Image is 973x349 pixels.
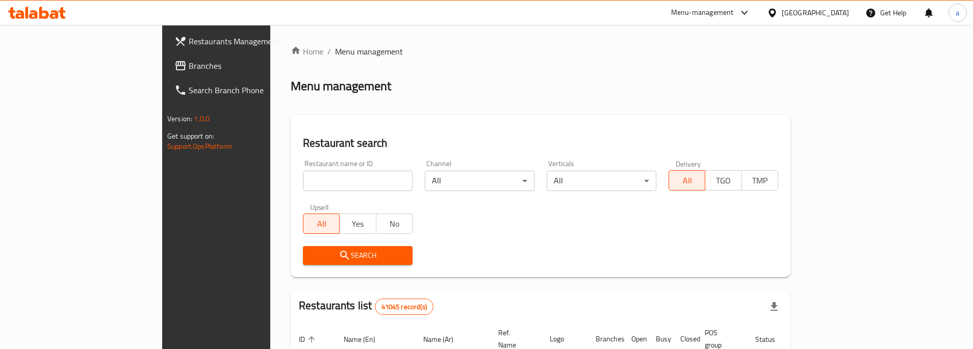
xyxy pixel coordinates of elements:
span: TGO [709,173,737,188]
span: Get support on: [167,129,214,143]
a: Branches [166,53,325,78]
span: Name (En) [344,333,389,345]
button: Yes [339,213,376,234]
button: Search [303,246,413,265]
div: All [547,171,656,191]
input: Search for restaurant name or ID.. [303,171,413,191]
span: TMP [746,173,774,188]
div: All [425,171,534,191]
button: TMP [741,170,778,191]
span: 1.0.0 [194,112,210,125]
span: ID [299,333,318,345]
h2: Restaurants list [299,298,433,315]
h2: Menu management [291,78,391,94]
button: All [303,213,340,234]
span: Search Branch Phone [189,84,317,96]
li: / [327,45,331,58]
div: Total records count [375,299,433,315]
a: Restaurants Management [166,29,325,53]
label: Delivery [676,160,701,167]
div: [GEOGRAPHIC_DATA] [782,7,849,18]
span: Menu management [335,45,403,58]
span: 41045 record(s) [375,302,433,312]
button: TGO [705,170,741,191]
span: Branches [189,60,317,72]
h2: Restaurant search [303,136,778,151]
button: No [376,213,413,234]
div: Export file [762,294,786,319]
div: Menu-management [671,7,734,19]
span: All [308,217,336,231]
span: Name (Ar) [423,333,467,345]
span: Search [311,249,404,262]
span: Yes [344,217,372,231]
span: No [380,217,408,231]
span: All [673,173,701,188]
span: Restaurants Management [189,35,317,47]
a: Support.OpsPlatform [167,140,232,153]
span: Status [755,333,788,345]
nav: breadcrumb [291,45,790,58]
span: Version: [167,112,192,125]
a: Search Branch Phone [166,78,325,102]
span: a [956,7,959,18]
label: Upsell [310,203,329,210]
button: All [669,170,705,191]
